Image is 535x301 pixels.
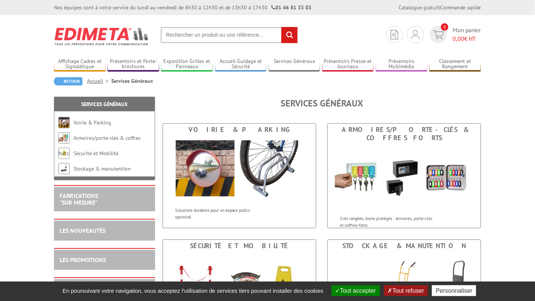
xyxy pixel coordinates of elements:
span: 0 [441,23,448,31]
div: | [399,4,481,11]
a: Commande rapide [440,4,481,11]
a: Sécurité et Mobilité [73,150,118,157]
a: FABRICATIONS"Sur Mesure" [60,192,98,206]
a: Présentoirs Multimédia [376,58,427,70]
div: Voirie & Parking [165,126,314,134]
img: devis rapide [411,30,420,39]
img: devis rapide [391,30,398,39]
a: Armoires/porte-clés & coffres forts Armoires/porte-clés & coffres forts Clés rangées, biens proté... [327,123,481,228]
p: Solutions durables pour un espace public optimisé. [175,207,268,220]
a: Catalogue gratuit [399,4,439,11]
button: Tout accepter [332,285,380,296]
a: Armoires/porte-clés & coffres forts [58,135,140,157]
a: Accueil [87,78,111,84]
img: Voirie & Parking [58,117,70,128]
span: Mon panier [453,26,481,43]
p: Clés rangées, biens protégés : armoires, porte-clés et coffres-forts. [340,215,433,228]
button: Personnaliser (fenêtre modale) [432,285,476,296]
img: Voirie & Parking [170,136,309,203]
a: Retour [54,77,82,85]
img: devis rapide [433,30,444,39]
div: Stockage & manutention [330,242,479,250]
a: Classement et Rangement [429,58,481,70]
div: Sécurité et Mobilité [165,242,314,250]
a: Voirie & Parking [73,119,111,126]
input: Rechercher un produit ou une référence... [161,27,298,43]
div: Armoires/porte-clés & coffres forts [330,126,479,142]
a: Affichage Cadres et Signalétique [54,58,106,70]
div: Nos équipes sont à votre service du lundi au vendredi de 8h30 à 12h30 et de 13h30 à 17h30 [54,4,311,11]
a: Présentoirs Presse et Journaux [322,58,374,70]
a: devis rapide 0 Mon panier 0,00€ HT [428,26,481,43]
span: 0,00 [453,35,464,42]
a: Accueil Guidage et Sécurité [215,58,267,70]
img: Edimeta [54,22,149,50]
input: rechercher [281,27,297,43]
a: LES PROMOTIONS [60,256,106,264]
a: Présentoirs et Porte-brochures [108,58,159,70]
strong: 01 46 81 33 03 [271,4,311,11]
a: Services Généraux [81,101,128,108]
a: Services Généraux [269,58,320,70]
a: Stockage & manutention [73,165,131,172]
h1: Services Généraux [163,99,481,108]
img: Armoires/porte-clés & coffres forts [58,132,70,144]
a: Exposition Grilles et Panneaux [161,58,213,70]
a: LES NOUVEAUTÉS [60,227,106,234]
li: Services Généraux [111,77,153,85]
button: Tout refuser [384,285,428,296]
span: € HT [453,34,481,43]
a: Voirie & Parking Voirie & Parking Solutions durables pour un espace public optimisé. [163,123,316,228]
img: Armoires/porte-clés & coffres forts [335,144,474,211]
img: Stockage & manutention [58,163,70,174]
span: En poursuivant votre navigation, vous acceptez l'utilisation de services tiers pouvant installer ... [59,288,327,294]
